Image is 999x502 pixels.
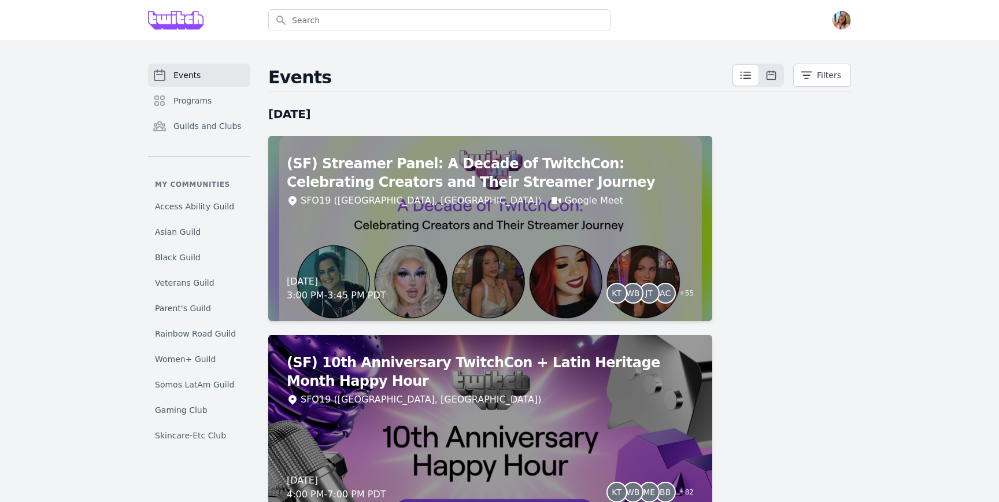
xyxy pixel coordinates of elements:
[173,95,212,106] span: Programs
[148,349,250,370] a: Women+ Guild
[301,194,541,208] div: SFO19 ([GEOGRAPHIC_DATA], [GEOGRAPHIC_DATA])
[660,289,671,297] span: AC
[301,393,541,407] div: SFO19 ([GEOGRAPHIC_DATA], [GEOGRAPHIC_DATA])
[148,64,250,438] nav: Sidebar
[672,485,694,501] span: + 82
[148,298,250,319] a: Parent's Guild
[148,400,250,420] a: Gaming Club
[564,194,623,208] a: Google Meet
[148,64,250,87] a: Events
[612,289,621,297] span: KT
[660,488,671,496] span: BB
[155,404,208,416] span: Gaming Club
[155,302,211,314] span: Parent's Guild
[155,328,236,339] span: Rainbow Road Guild
[155,201,234,212] span: Access Ability Guild
[793,64,851,87] button: Filters
[155,379,234,390] span: Somos LatAm Guild
[287,275,386,302] div: [DATE] 3:00 PM - 3:45 PM PDT
[287,474,386,501] div: [DATE] 4:00 PM - 7:00 PM PDT
[672,286,694,302] span: + 55
[148,374,250,395] a: Somos LatAm Guild
[626,488,639,496] span: WB
[155,430,226,441] span: Skincare-Etc Club
[268,136,712,321] a: (SF) Streamer Panel: A Decade of TwitchCon: Celebrating Creators and Their Streamer JourneySFO19 ...
[148,425,250,446] a: Skincare-Etc Club
[268,9,610,31] input: Search
[287,154,694,191] h2: (SF) Streamer Panel: A Decade of TwitchCon: Celebrating Creators and Their Streamer Journey
[148,196,250,217] a: Access Ability Guild
[148,222,250,242] a: Asian Guild
[643,488,655,496] span: ME
[268,106,712,122] h2: [DATE]
[173,120,242,132] span: Guilds and Clubs
[148,180,250,189] p: My communities
[148,11,203,29] img: Grove
[148,89,250,112] a: Programs
[173,69,201,81] span: Events
[612,488,621,496] span: KT
[155,277,214,289] span: Veterans Guild
[155,353,216,365] span: Women+ Guild
[148,247,250,268] a: Black Guild
[148,272,250,293] a: Veterans Guild
[155,226,201,238] span: Asian Guild
[148,323,250,344] a: Rainbow Road Guild
[155,252,201,263] span: Black Guild
[148,115,250,138] a: Guilds and Clubs
[645,289,653,297] span: JT
[626,289,639,297] span: WB
[268,67,732,88] h2: Events
[287,353,694,390] h2: (SF) 10th Anniversary TwitchCon + Latin Heritage Month Happy Hour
